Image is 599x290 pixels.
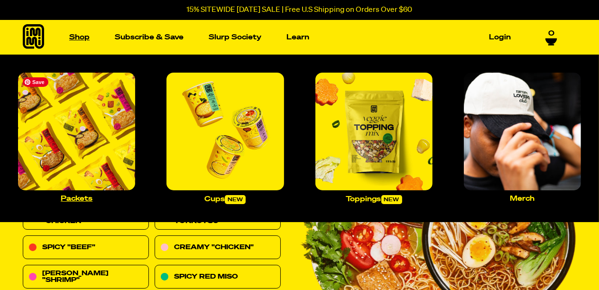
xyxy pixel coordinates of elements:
[381,195,402,204] span: new
[61,195,92,202] p: Packets
[346,195,402,204] p: Toppings
[23,236,149,260] a: Spicy "Beef"
[460,69,585,206] a: Merch
[187,6,413,14] p: 15% SITEWIDE [DATE] SALE | Free U.S Shipping on Orders Over $60
[312,69,436,207] a: Toppingsnew
[464,73,581,190] img: Merch_large.jpg
[155,236,281,260] a: Creamy "Chicken"
[510,195,534,202] p: Merch
[111,30,187,45] a: Subscribe & Save
[18,73,135,190] img: Packets_large.jpg
[204,195,246,204] p: Cups
[65,30,93,45] a: Shop
[283,30,313,45] a: Learn
[23,77,48,87] span: Save
[5,247,89,285] iframe: Marketing Popup
[548,28,554,37] span: 0
[485,30,515,45] a: Login
[14,69,139,206] a: Packets
[163,69,287,207] a: Cupsnew
[155,265,281,289] a: Spicy Red Miso
[65,20,515,55] nav: Main navigation
[545,28,557,44] a: 0
[225,195,246,204] span: new
[166,73,284,190] img: Cups_large.jpg
[315,73,433,190] img: Toppings_large.jpg
[205,30,265,45] a: Slurp Society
